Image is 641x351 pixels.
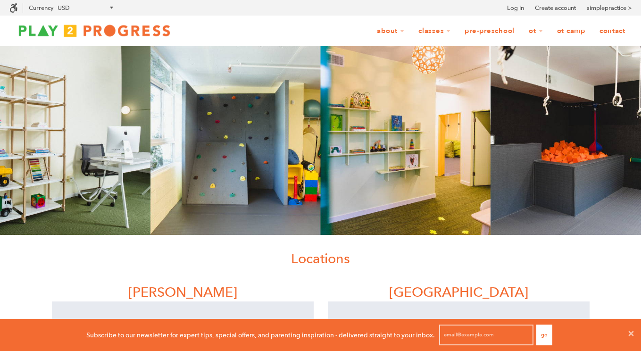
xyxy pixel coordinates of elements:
[587,3,632,13] a: simplepractice >
[523,22,549,40] a: OT
[9,21,179,40] img: Play2Progress logo
[86,330,435,340] p: Subscribe to our newsletter for expert tips, special offers, and parenting inspiration - delivere...
[371,22,410,40] a: About
[535,3,576,13] a: Create account
[45,249,597,268] h1: Locations
[439,325,533,345] input: email@example.com
[551,22,591,40] a: OT Camp
[536,325,552,345] button: Go
[593,22,632,40] a: Contact
[52,283,314,301] h1: [PERSON_NAME]
[458,22,521,40] a: Pre-Preschool
[328,283,590,301] h1: [GEOGRAPHIC_DATA]
[507,3,524,13] a: Log in
[412,22,457,40] a: Classes
[29,4,53,11] label: Currency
